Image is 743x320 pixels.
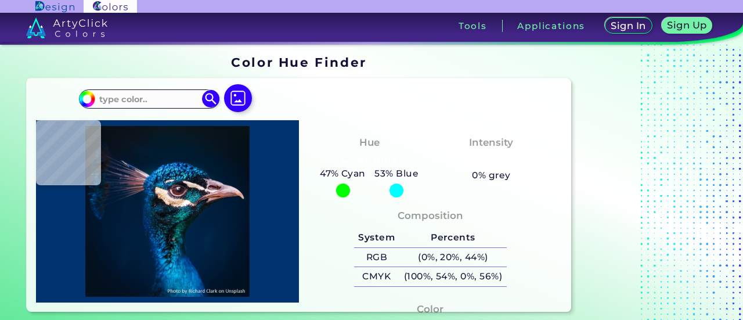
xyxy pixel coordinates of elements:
[95,91,203,107] input: type color..
[607,19,650,33] a: Sign In
[472,168,510,183] h5: 0% grey
[417,301,443,318] h4: Color
[398,207,463,224] h4: Composition
[399,228,507,247] h5: Percents
[354,248,399,267] h5: RGB
[231,53,366,71] h1: Color Hue Finder
[669,21,705,30] h5: Sign Up
[466,153,517,167] h3: Vibrant
[315,166,370,181] h5: 47% Cyan
[399,267,507,286] h5: (100%, 54%, 0%, 56%)
[517,21,585,30] h3: Applications
[35,1,74,12] img: ArtyClick Design logo
[202,90,219,107] img: icon search
[354,267,399,286] h5: CMYK
[224,84,252,112] img: icon picture
[42,126,293,297] img: img_pavlin.jpg
[370,166,423,181] h5: 53% Blue
[469,134,513,151] h4: Intensity
[359,134,380,151] h4: Hue
[459,21,487,30] h3: Tools
[399,248,507,267] h5: (0%, 20%, 44%)
[26,17,108,38] img: logo_artyclick_colors_white.svg
[354,228,399,247] h5: System
[613,21,644,30] h5: Sign In
[664,19,710,33] a: Sign Up
[336,153,402,167] h3: Cyan-Blue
